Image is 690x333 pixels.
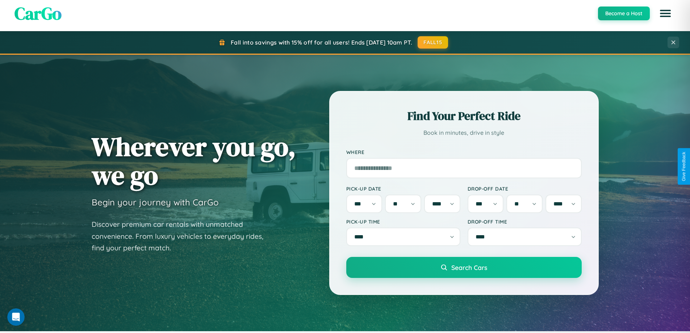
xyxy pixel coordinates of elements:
label: Drop-off Time [468,218,582,225]
button: Open menu [655,3,676,24]
h3: Begin your journey with CarGo [92,197,219,208]
p: Discover premium car rentals with unmatched convenience. From luxury vehicles to everyday rides, ... [92,218,273,254]
span: Fall into savings with 15% off for all users! Ends [DATE] 10am PT. [231,39,412,46]
label: Where [346,149,582,155]
label: Pick-up Time [346,218,460,225]
label: Drop-off Date [468,186,582,192]
button: FALL15 [418,36,448,49]
h2: Find Your Perfect Ride [346,108,582,124]
button: Search Cars [346,257,582,278]
iframe: Intercom live chat [7,308,25,326]
h1: Wherever you go, we go [92,132,296,190]
span: CarGo [14,1,62,25]
span: Search Cars [451,263,487,271]
p: Book in minutes, drive in style [346,128,582,138]
div: Give Feedback [681,152,686,181]
button: Become a Host [598,7,650,20]
label: Pick-up Date [346,186,460,192]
